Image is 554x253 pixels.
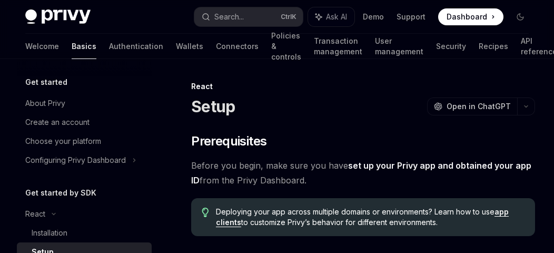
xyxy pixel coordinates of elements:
[202,208,209,217] svg: Tip
[191,158,535,188] span: Before you begin, make sure you have from the Privy Dashboard.
[17,94,152,113] a: About Privy
[25,116,90,129] div: Create an account
[326,12,347,22] span: Ask AI
[32,227,67,239] div: Installation
[191,160,531,186] a: set up your Privy app and obtained your app ID
[438,8,503,25] a: Dashboard
[436,34,466,59] a: Security
[25,97,65,110] div: About Privy
[479,34,508,59] a: Recipes
[512,8,529,25] button: Toggle dark mode
[25,76,67,89] h5: Get started
[25,135,101,148] div: Choose your platform
[191,97,235,116] h1: Setup
[17,113,152,132] a: Create an account
[109,34,163,59] a: Authentication
[25,154,126,167] div: Configuring Privy Dashboard
[447,101,511,112] span: Open in ChatGPT
[216,207,525,228] span: Deploying your app across multiple domains or environments? Learn how to use to customize Privy’s...
[214,11,244,23] div: Search...
[281,13,296,21] span: Ctrl K
[216,34,259,59] a: Connectors
[308,7,354,26] button: Ask AI
[25,9,91,24] img: dark logo
[17,223,152,242] a: Installation
[447,12,487,22] span: Dashboard
[25,34,59,59] a: Welcome
[176,34,203,59] a: Wallets
[271,34,301,59] a: Policies & controls
[363,12,384,22] a: Demo
[314,34,362,59] a: Transaction management
[17,132,152,151] a: Choose your platform
[375,34,423,59] a: User management
[72,34,96,59] a: Basics
[191,133,266,150] span: Prerequisites
[25,208,45,220] div: React
[194,7,303,26] button: Search...CtrlK
[397,12,426,22] a: Support
[427,98,517,115] button: Open in ChatGPT
[191,81,535,92] div: React
[25,187,96,199] h5: Get started by SDK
